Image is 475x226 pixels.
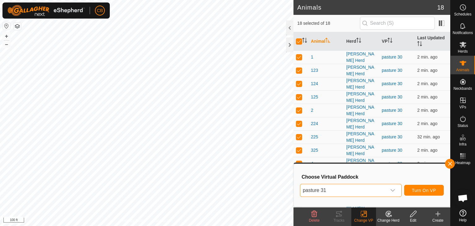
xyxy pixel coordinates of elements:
[311,67,318,74] span: 123
[297,20,360,27] span: 18 selected of 18
[379,32,415,51] th: VP
[311,94,318,100] span: 125
[311,147,318,154] span: 325
[417,148,437,153] span: Sep 29, 2025, 3:00 PM
[412,188,436,193] span: Turn On VP
[417,42,422,47] p-sorticon: Activate to sort
[346,144,377,157] div: [PERSON_NAME] Herd
[311,80,318,87] span: 124
[153,218,171,224] a: Contact Us
[302,39,307,44] p-sorticon: Activate to sort
[417,161,437,166] span: Sep 29, 2025, 3:00 PM
[382,94,402,99] a: pasture 30
[457,124,468,128] span: Status
[382,148,402,153] a: pasture 30
[387,184,399,197] div: dropdown trigger
[401,218,426,223] div: Edit
[454,189,472,207] div: Open chat
[311,107,313,114] span: 2
[382,81,402,86] a: pasture 30
[382,54,402,59] a: pasture 30
[327,218,351,223] div: Tracks
[351,218,376,223] div: Change VP
[346,64,377,77] div: [PERSON_NAME] Herd
[346,77,377,90] div: [PERSON_NAME] Herd
[382,108,402,113] a: pasture 30
[426,218,450,223] div: Create
[346,117,377,130] div: [PERSON_NAME] Herd
[356,39,361,44] p-sorticon: Activate to sort
[300,184,387,197] span: pasture 31
[346,91,377,104] div: [PERSON_NAME] Herd
[3,22,10,30] button: Reset Map
[311,120,318,127] span: 224
[455,161,470,165] span: Heatmap
[3,41,10,48] button: –
[417,68,437,73] span: Sep 29, 2025, 3:00 PM
[459,218,467,222] span: Help
[297,4,437,11] h2: Animals
[311,160,313,167] span: 4
[417,121,437,126] span: Sep 29, 2025, 3:00 PM
[417,94,437,99] span: Sep 29, 2025, 3:00 PM
[458,50,468,53] span: Herds
[459,105,466,109] span: VPs
[415,32,450,51] th: Last Updated
[7,5,85,16] img: Gallagher Logo
[346,51,377,64] div: [PERSON_NAME] Herd
[376,218,401,223] div: Change Herd
[437,3,444,12] span: 18
[344,32,379,51] th: Herd
[459,142,466,146] span: Infra
[417,81,437,86] span: Sep 29, 2025, 3:00 PM
[417,54,437,59] span: Sep 29, 2025, 3:00 PM
[417,108,437,113] span: Sep 29, 2025, 3:00 PM
[417,134,440,139] span: Sep 29, 2025, 2:30 PM
[309,218,320,223] span: Delete
[14,23,21,30] button: Map Layers
[451,207,475,224] a: Help
[382,121,402,126] a: pasture 30
[456,68,469,72] span: Animals
[302,174,444,180] h3: Choose Virtual Paddock
[325,39,330,44] p-sorticon: Activate to sort
[346,157,377,170] div: [PERSON_NAME] Herd
[311,54,313,60] span: 1
[311,134,318,140] span: 225
[404,185,444,196] button: Turn On VP
[454,12,471,16] span: Schedules
[382,161,402,166] a: pasture 30
[346,131,377,144] div: [PERSON_NAME] Herd
[453,87,472,90] span: Neckbands
[97,7,103,14] span: CB
[382,134,402,139] a: pasture 30
[3,33,10,40] button: +
[382,68,402,73] a: pasture 30
[360,17,435,30] input: Search (S)
[453,31,473,35] span: Notifications
[122,218,146,224] a: Privacy Policy
[387,39,392,44] p-sorticon: Activate to sort
[308,32,344,51] th: Animal
[346,104,377,117] div: [PERSON_NAME] Herd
